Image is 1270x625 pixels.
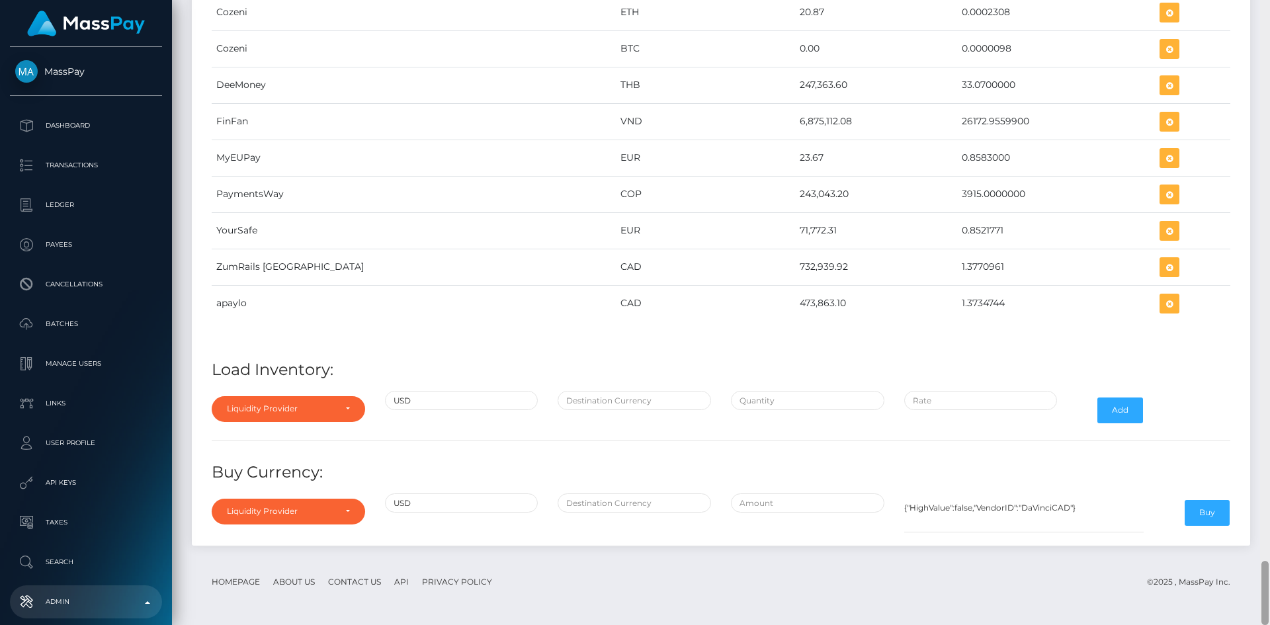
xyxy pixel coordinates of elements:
button: Add [1097,397,1143,423]
button: Buy [1185,500,1230,525]
a: Manage Users [10,347,162,380]
td: 0.0000098 [957,30,1155,67]
td: 243,043.20 [795,176,957,212]
td: 26172.9559900 [957,103,1155,140]
p: Search [15,552,157,572]
input: Destination Currency [558,391,711,410]
a: Taxes [10,506,162,539]
td: 33.0700000 [957,67,1155,103]
a: Dashboard [10,109,162,142]
td: CAD [616,285,795,321]
td: apaylo [212,285,616,321]
div: Liquidity Provider [227,403,335,414]
td: DeeMoney [212,67,616,103]
p: Batches [15,314,157,334]
td: 732,939.92 [795,249,957,285]
td: PaymentsWay [212,176,616,212]
div: © 2025 , MassPay Inc. [1147,575,1240,589]
a: About Us [268,571,320,592]
img: MassPay [15,60,38,83]
p: Transactions [15,155,157,175]
p: Payees [15,235,157,255]
td: 1.3734744 [957,285,1155,321]
td: MyEUPay [212,140,616,176]
a: Transactions [10,149,162,182]
a: Cancellations [10,268,162,301]
p: Ledger [15,195,157,215]
td: 71,772.31 [795,212,957,249]
td: 0.00 [795,30,957,67]
a: Admin [10,585,162,618]
p: Manage Users [15,354,157,374]
p: Links [15,394,157,413]
a: Links [10,387,162,420]
td: ZumRails [GEOGRAPHIC_DATA] [212,249,616,285]
a: User Profile [10,427,162,460]
p: Dashboard [15,116,157,136]
td: EUR [616,212,795,249]
a: Payees [10,228,162,261]
td: YourSafe [212,212,616,249]
textarea: {"HighValue":false,"VendorID":"DaVinciCAD"} [904,493,1144,532]
a: Privacy Policy [417,571,497,592]
td: 3915.0000000 [957,176,1155,212]
p: Admin [15,592,157,612]
td: 247,363.60 [795,67,957,103]
button: Liquidity Provider [212,396,365,421]
input: Destination Currency [558,493,711,513]
button: Liquidity Provider [212,499,365,524]
input: Source Currency [385,391,538,410]
td: EUR [616,140,795,176]
a: Search [10,546,162,579]
td: 1.3770961 [957,249,1155,285]
td: 23.67 [795,140,957,176]
a: Contact Us [323,571,386,592]
a: API Keys [10,466,162,499]
p: Cancellations [15,274,157,294]
p: Taxes [15,513,157,532]
td: 6,875,112.08 [795,103,957,140]
td: Cozeni [212,30,616,67]
td: BTC [616,30,795,67]
td: 0.8583000 [957,140,1155,176]
input: Amount [731,493,884,513]
a: Ledger [10,188,162,222]
td: CAD [616,249,795,285]
input: Rate [904,391,1058,410]
td: COP [616,176,795,212]
a: API [389,571,414,592]
a: Homepage [206,571,265,592]
input: Source Currency [385,493,538,513]
td: FinFan [212,103,616,140]
a: Batches [10,308,162,341]
p: User Profile [15,433,157,453]
p: API Keys [15,473,157,493]
td: 473,863.10 [795,285,957,321]
h4: Buy Currency: [212,461,1230,484]
td: VND [616,103,795,140]
div: Liquidity Provider [227,506,335,517]
input: Quantity [731,391,884,410]
span: MassPay [10,65,162,77]
td: THB [616,67,795,103]
h4: Load Inventory: [212,358,1230,382]
img: MassPay Logo [27,11,145,36]
td: 0.8521771 [957,212,1155,249]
